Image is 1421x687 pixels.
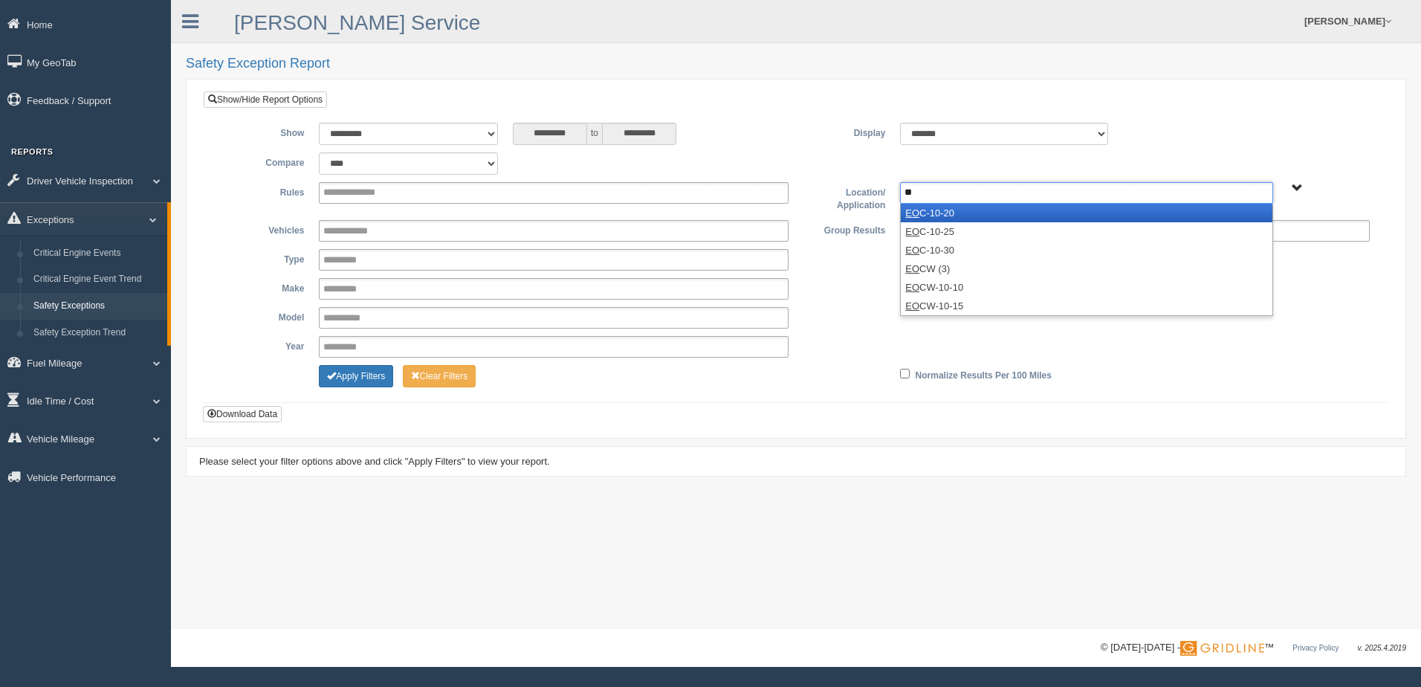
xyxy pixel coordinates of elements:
[587,123,602,145] span: to
[905,245,919,256] em: EO
[1180,641,1264,656] img: Gridline
[901,278,1272,297] li: CW-10-10
[1101,640,1406,656] div: © [DATE]-[DATE] - ™
[905,207,919,219] em: EO
[27,320,167,346] a: Safety Exception Trend
[796,123,893,141] label: Display
[27,293,167,320] a: Safety Exceptions
[27,240,167,267] a: Critical Engine Events
[905,263,919,274] em: EO
[215,152,311,170] label: Compare
[905,300,919,312] em: EO
[319,365,393,387] button: Change Filter Options
[901,259,1272,278] li: CW (3)
[186,57,1406,71] h2: Safety Exception Report
[901,241,1272,259] li: C-10-30
[215,249,311,267] label: Type
[215,278,311,296] label: Make
[215,123,311,141] label: Show
[1358,644,1406,652] span: v. 2025.4.2019
[796,182,893,213] label: Location/ Application
[916,365,1052,383] label: Normalize Results Per 100 Miles
[905,282,919,293] em: EO
[203,406,282,422] button: Download Data
[403,365,476,387] button: Change Filter Options
[215,307,311,325] label: Model
[204,91,327,108] a: Show/Hide Report Options
[215,220,311,238] label: Vehicles
[901,204,1272,222] li: C-10-20
[27,266,167,293] a: Critical Engine Event Trend
[1292,644,1339,652] a: Privacy Policy
[901,297,1272,315] li: CW-10-15
[199,456,550,467] span: Please select your filter options above and click "Apply Filters" to view your report.
[234,11,480,34] a: [PERSON_NAME] Service
[215,182,311,200] label: Rules
[796,220,893,238] label: Group Results
[215,336,311,354] label: Year
[901,222,1272,241] li: C-10-25
[905,226,919,237] em: EO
